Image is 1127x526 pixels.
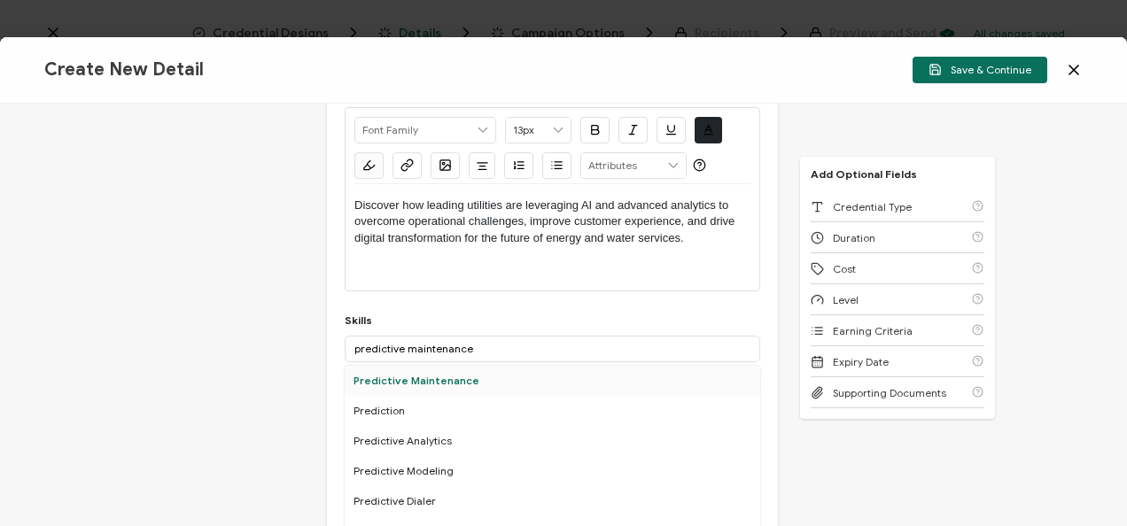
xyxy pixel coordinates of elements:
[506,118,571,143] input: Font Size
[581,153,686,178] input: Attributes
[833,231,875,244] span: Duration
[1038,441,1127,526] iframe: Chat Widget
[833,293,859,306] span: Level
[833,200,912,213] span: Credential Type
[833,355,889,368] span: Expiry Date
[833,324,913,337] span: Earning Criteria
[929,63,1031,76] span: Save & Continue
[913,57,1047,83] button: Save & Continue
[355,118,495,143] input: Font Family
[345,336,760,362] input: Search Skill
[345,366,760,396] div: Predictive Maintenance
[354,197,750,246] p: Discover how leading utilities are leveraging AI and advanced analytics to overcome operational c...
[345,486,760,516] div: Predictive Dialer
[44,58,204,81] span: Create New Detail
[345,313,372,327] div: Skills
[800,167,928,181] p: Add Optional Fields
[833,262,856,275] span: Cost
[345,456,760,486] div: Predictive Modeling
[345,426,760,456] div: Predictive Analytics
[833,386,946,399] span: Supporting Documents
[345,396,760,426] div: Prediction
